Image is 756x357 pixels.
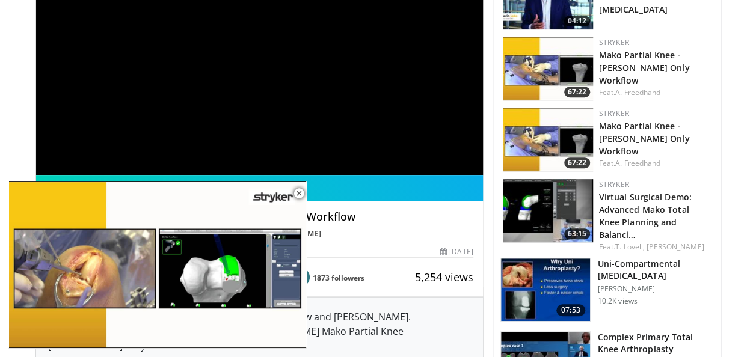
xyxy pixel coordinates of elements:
[174,228,473,239] div: By FEATURING
[599,120,690,157] a: Mako Partial Knee - [PERSON_NAME] Only Workflow
[599,179,629,189] a: Stryker
[503,37,593,100] a: 67:22
[598,258,713,282] h3: Uni-Compartmental [MEDICAL_DATA]
[8,181,307,349] video-js: Video Player
[564,16,590,26] span: 04:12
[313,273,364,283] a: 1873 followers
[647,242,704,252] a: [PERSON_NAME]
[564,228,590,239] span: 63:15
[615,158,660,168] a: A. Freedhand
[415,270,473,284] span: 5,254 views
[503,179,593,242] a: 63:15
[599,158,711,169] div: Feat.
[564,157,590,168] span: 67:22
[598,331,713,355] h3: Complex Primary Total Knee Arthroplasty
[599,191,692,240] a: Virtual Surgical Demo: Advanced Mako Total Knee Planning and Balanci…
[500,258,713,322] a: 07:53 Uni-Compartmental [MEDICAL_DATA] [PERSON_NAME] 10.2K views
[615,242,645,252] a: T. Lovell,
[599,49,690,86] a: Mako Partial Knee - [PERSON_NAME] Only Workflow
[440,246,473,257] div: [DATE]
[503,37,593,100] img: dc69b858-21f6-4c50-808c-126f4672f1f7.150x105_q85_crop-smart_upscale.jpg
[599,87,711,98] div: Feat.
[599,37,629,47] a: Stryker
[564,87,590,97] span: 67:22
[599,242,711,252] div: Feat.
[599,108,629,118] a: Stryker
[556,304,585,316] span: 07:53
[501,258,590,321] img: ros1_3.png.150x105_q85_crop-smart_upscale.jpg
[174,210,473,224] h4: Mako Partial Knee Planar Workflow
[287,181,311,206] button: Close
[615,87,660,97] a: A. Freedhand
[503,108,593,171] img: dc69b858-21f6-4c50-808c-126f4672f1f7.150x105_q85_crop-smart_upscale.jpg
[503,108,593,171] a: 67:22
[598,296,638,306] p: 10.2K views
[503,179,593,242] img: 7d0c74a0-cfc5-42ec-9f2e-5fcd55f82e8d.150x105_q85_crop-smart_upscale.jpg
[598,284,713,294] p: [PERSON_NAME]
